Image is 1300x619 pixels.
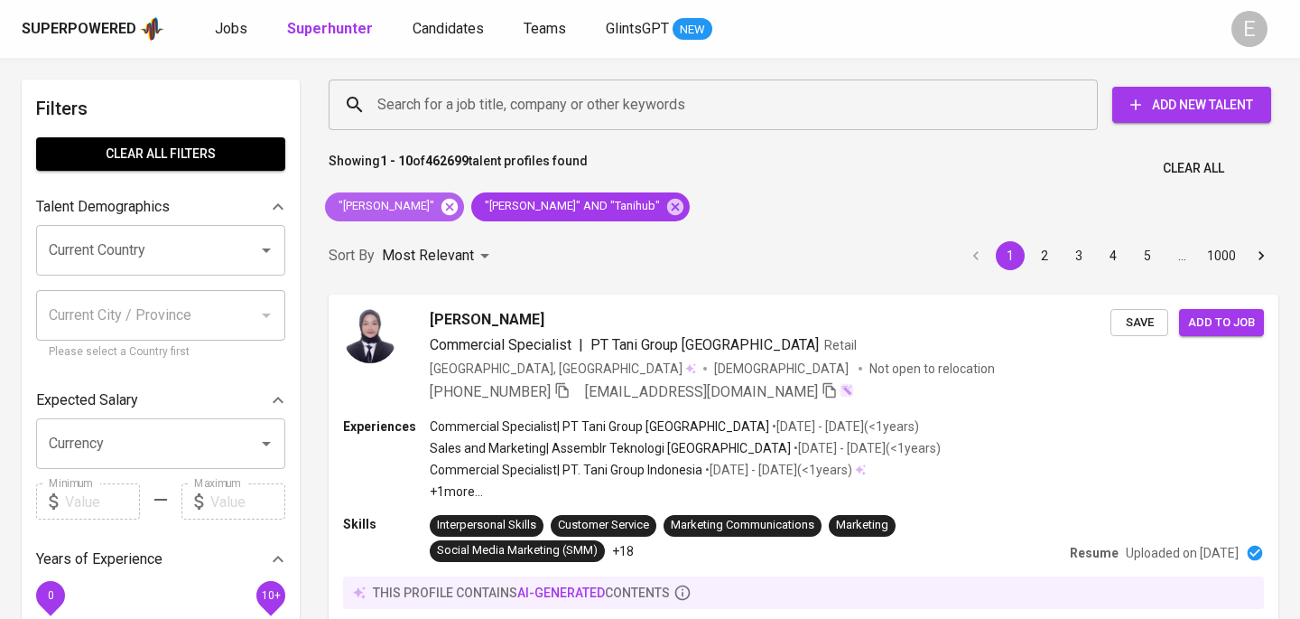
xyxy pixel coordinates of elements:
[558,517,649,534] div: Customer Service
[36,94,285,123] h6: Filters
[47,589,53,602] span: 0
[140,15,164,42] img: app logo
[254,238,279,263] button: Open
[430,309,544,331] span: [PERSON_NAME]
[791,439,941,457] p: • [DATE] - [DATE] ( <1 years )
[1231,11,1267,47] div: E
[1247,241,1276,270] button: Go to next page
[671,517,814,534] div: Marketing Communications
[1099,241,1128,270] button: Go to page 4
[612,542,634,560] p: +18
[210,483,285,520] input: Value
[287,20,373,37] b: Superhunter
[1070,544,1119,562] p: Resume
[590,336,819,353] span: PT Tani Group [GEOGRAPHIC_DATA]
[517,586,605,600] span: AI-generated
[840,383,854,398] img: magic_wand.svg
[1119,313,1159,333] span: Save
[1167,247,1196,265] div: …
[714,360,851,378] span: [DEMOGRAPHIC_DATA]
[65,483,140,520] input: Value
[1126,544,1239,562] p: Uploaded on [DATE]
[1127,94,1257,117] span: Add New Talent
[325,198,445,215] span: "[PERSON_NAME]"
[579,334,583,356] span: |
[215,20,247,37] span: Jobs
[1133,241,1162,270] button: Go to page 5
[373,584,670,602] p: this profile contains contents
[36,549,162,570] p: Years of Experience
[51,143,271,165] span: Clear All filters
[430,439,791,457] p: Sales and Marketing | Assemblr Teknologi [GEOGRAPHIC_DATA]
[36,382,285,418] div: Expected Salary
[36,541,285,577] div: Years of Experience
[471,192,690,221] div: "[PERSON_NAME]" AND "Tanihub"
[702,461,852,479] p: • [DATE] - [DATE] ( <1 years )
[430,461,702,479] p: Commercial Specialist | PT. Tani Group Indonesia
[585,383,818,400] span: [EMAIL_ADDRESS][DOMAIN_NAME]
[430,417,769,436] p: Commercial Specialist | PT Tani Group [GEOGRAPHIC_DATA]
[425,154,469,168] b: 462699
[673,21,712,39] span: NEW
[382,245,474,267] p: Most Relevant
[1110,309,1168,337] button: Save
[261,589,280,602] span: 10+
[471,198,671,215] span: "[PERSON_NAME]" AND "Tanihub"
[382,239,496,273] div: Most Relevant
[430,383,551,400] span: [PHONE_NUMBER]
[1156,152,1231,185] button: Clear All
[413,18,487,41] a: Candidates
[769,417,919,436] p: • [DATE] - [DATE] ( <1 years )
[430,336,571,353] span: Commercial Specialist
[524,20,566,37] span: Teams
[996,241,1025,270] button: page 1
[437,517,536,534] div: Interpersonal Skills
[22,19,136,40] div: Superpowered
[49,343,273,361] p: Please select a Country first
[36,137,285,171] button: Clear All filters
[437,542,598,559] div: Social Media Marketing (SMM)
[1188,313,1255,333] span: Add to job
[413,20,484,37] span: Candidates
[329,152,588,185] p: Showing of talent profiles found
[343,309,397,363] img: df312ae0655b85ca4438888417c4c01b.jpeg
[343,515,430,533] p: Skills
[869,360,995,378] p: Not open to relocation
[1112,87,1271,123] button: Add New Talent
[22,15,164,42] a: Superpoweredapp logo
[36,189,285,225] div: Talent Demographics
[343,417,430,436] p: Experiences
[287,18,376,41] a: Superhunter
[836,517,888,534] div: Marketing
[1179,309,1264,337] button: Add to job
[325,192,464,221] div: "[PERSON_NAME]"
[1030,241,1059,270] button: Go to page 2
[959,241,1278,270] nav: pagination navigation
[1064,241,1093,270] button: Go to page 3
[1202,241,1241,270] button: Go to page 1000
[380,154,413,168] b: 1 - 10
[430,483,941,501] p: +1 more ...
[524,18,570,41] a: Teams
[606,20,669,37] span: GlintsGPT
[254,431,279,456] button: Open
[215,18,251,41] a: Jobs
[430,360,696,378] div: [GEOGRAPHIC_DATA], [GEOGRAPHIC_DATA]
[329,245,375,267] p: Sort By
[824,338,857,352] span: Retail
[606,18,712,41] a: GlintsGPT NEW
[1163,157,1224,180] span: Clear All
[36,389,138,411] p: Expected Salary
[36,196,170,218] p: Talent Demographics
